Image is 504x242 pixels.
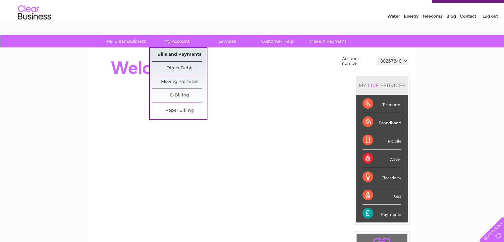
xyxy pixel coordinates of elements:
div: Clear Business is a trading name of Verastar Limited (registered in [GEOGRAPHIC_DATA] No. 3667643... [96,4,409,32]
div: Electricity [363,168,401,186]
div: MY SERVICES [356,76,408,95]
a: 0333 014 3131 [379,3,425,12]
div: Water [363,150,401,168]
td: Account number [340,55,376,67]
a: My Account [149,35,204,47]
a: Energy [404,28,419,33]
a: Telecoms [422,28,442,33]
a: Direct Debit [152,62,207,75]
a: Moving Premises [152,75,207,89]
a: Paper Billing [152,104,207,117]
img: logo.png [18,17,51,37]
a: E-Billing [152,89,207,102]
div: Payments [363,205,401,222]
a: Bills and Payments [152,48,207,61]
a: Blog [446,28,456,33]
div: Mobile [363,131,401,150]
a: Log out [482,28,498,33]
a: Services [200,35,254,47]
a: Make A Payment [301,35,355,47]
div: Telecoms [363,95,401,113]
a: Water [387,28,400,33]
div: LIVE [366,82,380,89]
a: Customer Help [250,35,305,47]
a: Contact [460,28,476,33]
a: My Clear Business [99,35,154,47]
div: Broadband [363,113,401,131]
div: Gas [363,186,401,205]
